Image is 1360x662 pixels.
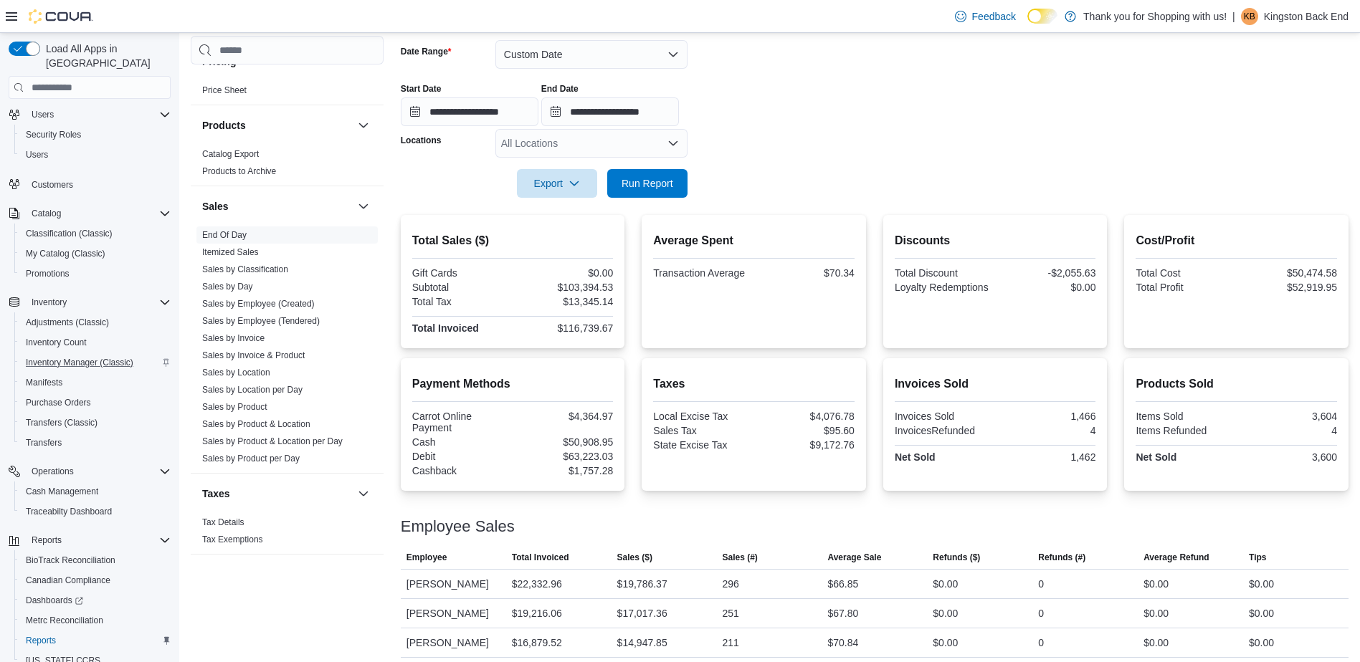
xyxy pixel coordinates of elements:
[32,466,74,477] span: Operations
[202,402,267,412] a: Sales by Product
[401,97,538,126] input: Press the down key to open a popover containing a calendar.
[401,599,506,628] div: [PERSON_NAME]
[541,83,579,95] label: End Date
[512,552,569,563] span: Total Invoiced
[20,334,171,351] span: Inventory Count
[202,333,265,343] a: Sales by Invoice
[202,332,265,344] span: Sales by Invoice
[202,165,276,177] span: Products to Archive
[202,230,247,240] a: End Of Day
[20,126,171,143] span: Security Roles
[617,634,667,651] div: $14,947.85
[14,145,176,165] button: Users
[20,592,89,609] a: Dashboards
[1241,8,1258,25] div: Kingston Back End
[653,267,751,279] div: Transaction Average
[667,138,679,149] button: Open list of options
[3,530,176,550] button: Reports
[14,630,176,651] button: Reports
[1249,552,1266,563] span: Tips
[202,299,315,309] a: Sales by Employee (Created)
[14,610,176,630] button: Metrc Reconciliation
[515,451,613,462] div: $63,223.03
[202,534,263,545] span: Tax Exemptions
[202,316,320,326] a: Sales by Employee (Tendered)
[202,418,310,430] span: Sales by Product & Location
[20,245,111,262] a: My Catalog (Classic)
[401,570,506,598] div: [PERSON_NAME]
[26,268,70,279] span: Promotions
[202,118,246,133] h3: Products
[515,322,613,334] div: $116,739.67
[1240,282,1337,293] div: $52,919.95
[191,145,384,186] div: Products
[998,267,1095,279] div: -$2,055.63
[26,463,171,480] span: Operations
[1038,605,1044,622] div: 0
[20,414,103,431] a: Transfers (Classic)
[757,411,855,422] div: $4,076.78
[517,169,597,198] button: Export
[20,146,171,163] span: Users
[14,433,176,453] button: Transfers
[20,354,171,371] span: Inventory Manager (Classic)
[20,394,97,411] a: Purchase Orders
[1136,232,1337,249] h2: Cost/Profit
[14,352,176,373] button: Inventory Manager (Classic)
[933,575,958,593] div: $0.00
[20,483,171,500] span: Cash Management
[191,514,384,554] div: Taxes
[14,481,176,502] button: Cash Management
[20,314,171,331] span: Adjustments (Classic)
[14,590,176,610] a: Dashboards
[20,146,54,163] a: Users
[20,612,109,629] a: Metrc Reconciliation
[412,436,510,448] div: Cash
[1136,282,1233,293] div: Total Profit
[202,436,343,447] span: Sales by Product & Location per Day
[26,248,105,259] span: My Catalog (Classic)
[972,9,1016,24] span: Feedback
[512,634,562,651] div: $16,879.52
[26,228,113,239] span: Classification (Classic)
[949,2,1022,31] a: Feedback
[26,357,133,368] span: Inventory Manager (Classic)
[20,503,118,520] a: Traceabilty Dashboard
[757,267,855,279] div: $70.34
[355,485,372,502] button: Taxes
[26,506,112,517] span: Traceabilty Dashboard
[202,264,288,274] a: Sales by Classification
[607,169,688,198] button: Run Report
[1038,552,1085,563] span: Refunds (#)
[14,244,176,264] button: My Catalog (Classic)
[895,282,992,293] div: Loyalty Redemptions
[202,454,300,464] a: Sales by Product per Day
[26,294,171,311] span: Inventory
[653,439,751,451] div: State Excise Tax
[26,555,115,566] span: BioTrack Reconciliation
[20,612,171,629] span: Metrc Reconciliation
[26,532,67,549] button: Reports
[515,411,613,422] div: $4,364.97
[14,570,176,590] button: Canadian Compliance
[412,282,510,293] div: Subtotal
[895,411,992,422] div: Invoices Sold
[1038,575,1044,593] div: 0
[20,265,171,282] span: Promotions
[401,518,515,535] h3: Employee Sales
[355,117,372,134] button: Products
[1136,425,1233,436] div: Items Refunded
[20,414,171,431] span: Transfers (Classic)
[723,552,758,563] span: Sales (#)
[26,317,109,328] span: Adjustments (Classic)
[1136,451,1176,463] strong: Net Sold
[202,247,259,257] a: Itemized Sales
[202,282,253,292] a: Sales by Day
[827,552,881,563] span: Average Sale
[3,203,176,224] button: Catalog
[406,552,447,563] span: Employee
[20,354,139,371] a: Inventory Manager (Classic)
[202,517,244,528] span: Tax Details
[20,374,171,391] span: Manifests
[202,149,259,159] a: Catalog Export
